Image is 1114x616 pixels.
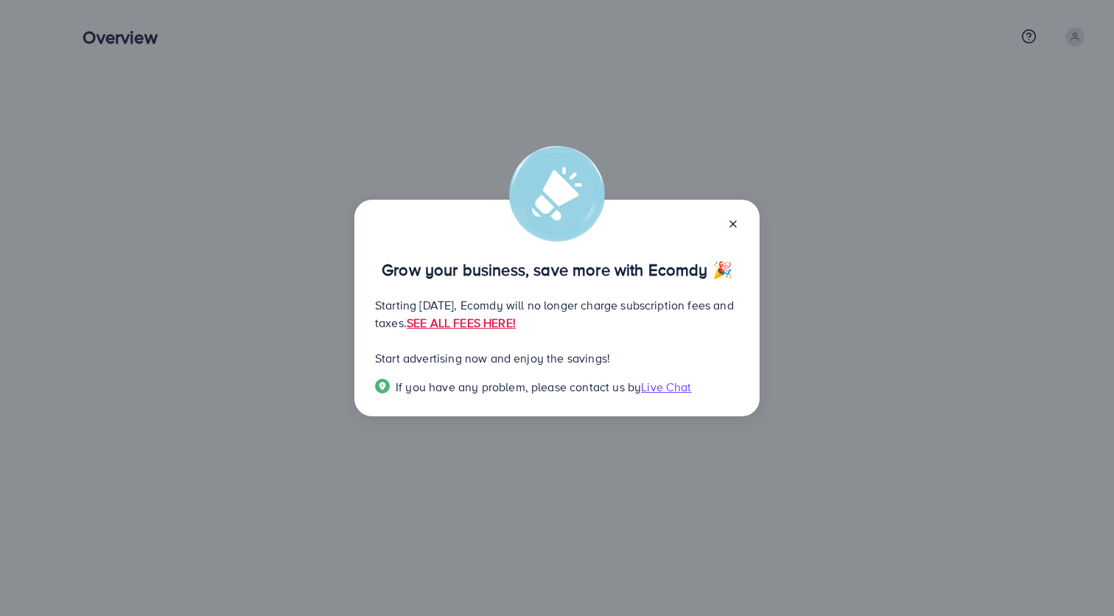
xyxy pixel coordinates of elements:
a: SEE ALL FEES HERE! [407,315,516,331]
span: If you have any problem, please contact us by [396,379,641,395]
span: Live Chat [641,379,691,395]
p: Starting [DATE], Ecomdy will no longer charge subscription fees and taxes. [375,296,739,332]
p: Start advertising now and enjoy the savings! [375,349,739,367]
img: Popup guide [375,379,390,393]
img: alert [509,146,605,242]
p: Grow your business, save more with Ecomdy 🎉 [375,261,739,279]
